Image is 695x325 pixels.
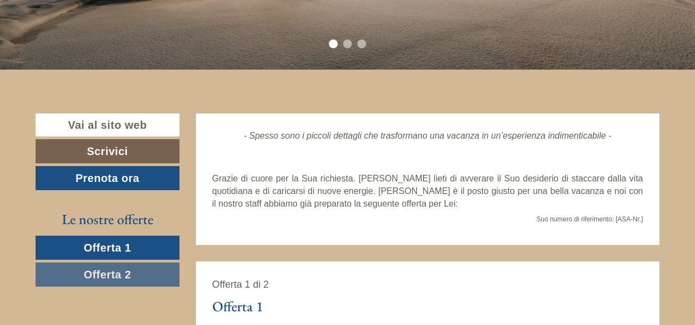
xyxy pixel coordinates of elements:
[84,242,131,254] span: Offerta 1
[36,209,179,230] div: Le nostre offerte
[212,216,644,223] h6: Suo numero di riferimento: [ASA-Nr.]
[212,173,644,210] p: Grazie di cuore per la Sua richiesta. [PERSON_NAME] lieti di avverare il Suo desiderio di staccar...
[36,139,179,163] a: Scrivici
[244,131,611,140] em: - Spesso sono i piccoli dettagli che trasformano una vacanza in un’esperienza indimenticabile -
[212,297,263,317] div: Offerta 1
[212,279,269,290] span: Offerta 1 di 2
[36,113,179,137] a: Vai al sito web
[84,269,131,281] span: Offerta 2
[36,166,179,190] a: Prenota ora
